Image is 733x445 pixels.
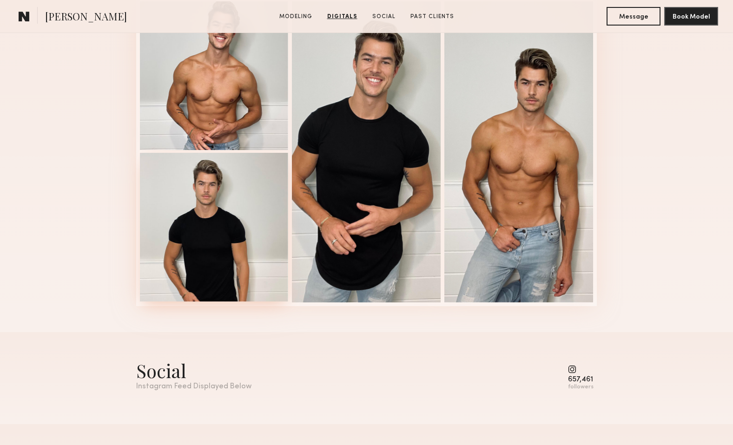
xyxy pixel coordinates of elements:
[607,7,660,26] button: Message
[568,384,594,391] div: followers
[276,13,316,21] a: Modeling
[324,13,361,21] a: Digitals
[45,9,127,26] span: [PERSON_NAME]
[664,12,718,20] a: Book Model
[407,13,458,21] a: Past Clients
[136,358,251,383] div: Social
[369,13,399,21] a: Social
[664,7,718,26] button: Book Model
[568,376,594,383] div: 657,461
[136,383,251,391] div: Instagram Feed Displayed Below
